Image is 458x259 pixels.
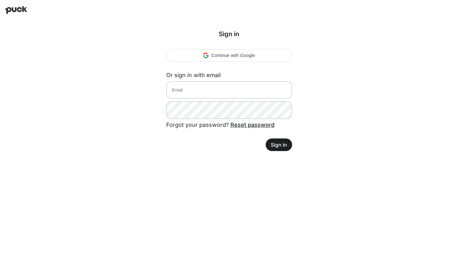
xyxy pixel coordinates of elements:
[211,53,255,58] span: Continue with Google
[166,30,292,38] div: Sign in
[5,6,27,14] img: Puck home
[166,72,221,78] label: Or sign in with email
[166,121,274,128] span: Forgot your password?
[266,138,292,151] button: Sign in
[166,49,292,62] div: Continue with Google
[230,121,274,128] a: Reset password
[166,81,292,99] input: Email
